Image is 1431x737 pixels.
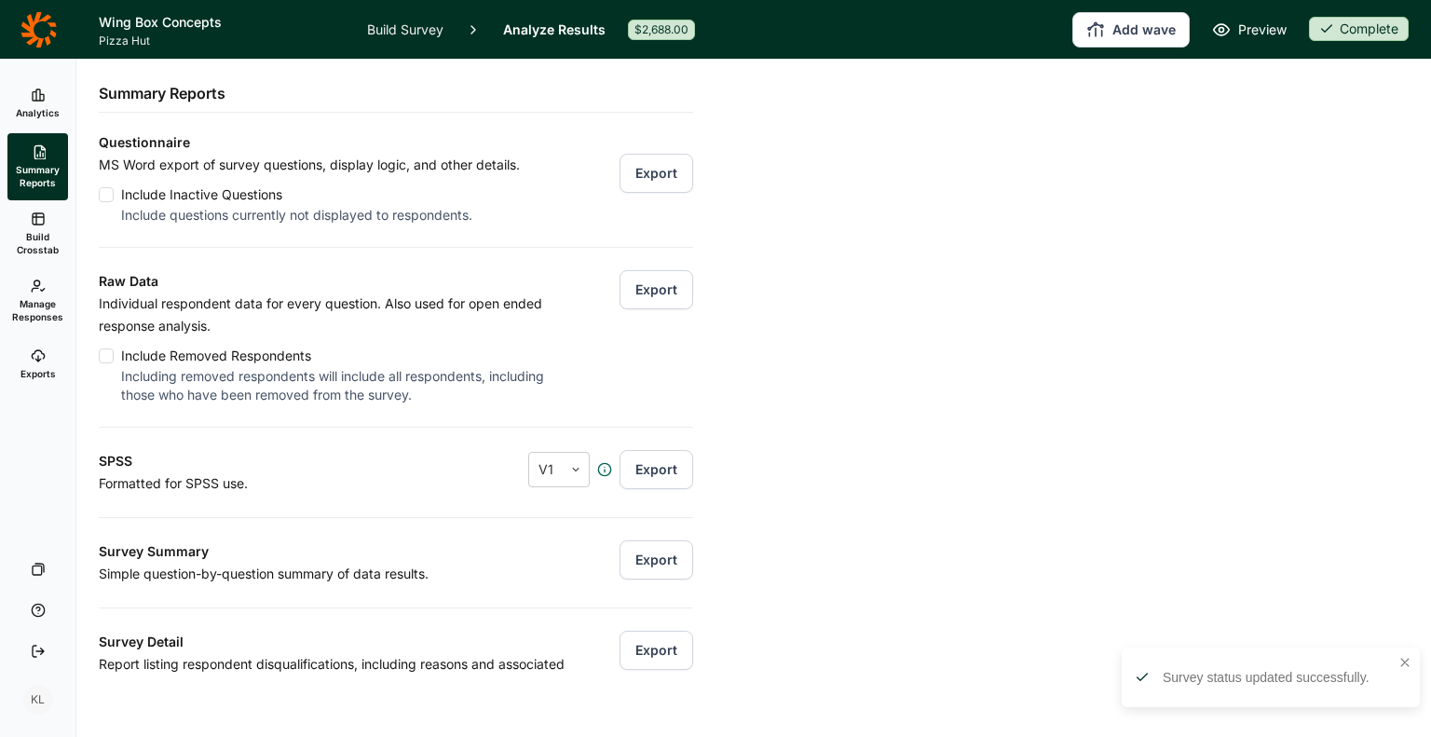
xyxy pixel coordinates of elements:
[7,267,68,334] a: Manage Responses
[620,540,693,580] button: Export
[620,270,693,309] button: Export
[99,131,693,154] h3: Questionnaire
[7,133,68,200] a: Summary Reports
[15,230,61,256] span: Build Crosstab
[1238,19,1287,41] span: Preview
[628,20,695,40] div: $2,688.00
[7,200,68,267] a: Build Crosstab
[99,293,555,337] p: Individual respondent data for every question. Also used for open ended response analysis.
[12,297,63,323] span: Manage Responses
[15,163,61,189] span: Summary Reports
[99,540,578,563] h3: Survey Summary
[99,82,225,104] h2: Summary Reports
[99,631,578,653] h3: Survey Detail
[20,367,56,380] span: Exports
[1072,12,1190,48] button: Add wave
[121,206,520,225] div: Include questions currently not displayed to respondents.
[7,334,68,394] a: Exports
[99,11,345,34] h1: Wing Box Concepts
[99,34,345,48] span: Pizza Hut
[620,450,693,489] button: Export
[1212,19,1287,41] a: Preview
[23,685,53,715] div: KL
[620,154,693,193] button: Export
[99,450,429,472] h3: SPSS
[1163,668,1392,687] div: Survey status updated successfully.
[99,563,578,585] p: Simple question-by-question summary of data results.
[121,345,555,367] div: Include Removed Respondents
[16,106,60,119] span: Analytics
[1309,17,1409,43] button: Complete
[620,631,693,670] button: Export
[99,270,555,293] h3: Raw Data
[99,653,578,698] p: Report listing respondent disqualifications, including reasons and associated questions.
[121,367,555,404] div: Including removed respondents will include all respondents, including those who have been removed...
[99,154,520,176] p: MS Word export of survey questions, display logic, and other details.
[99,472,429,495] p: Formatted for SPSS use.
[1309,17,1409,41] div: Complete
[7,74,68,133] a: Analytics
[121,184,520,206] div: Include Inactive Questions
